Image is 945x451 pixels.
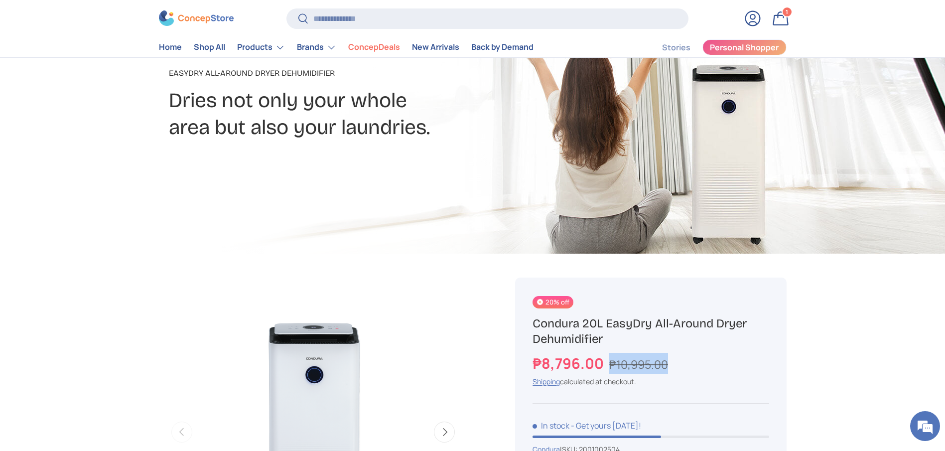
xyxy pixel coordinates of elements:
[786,8,788,16] span: 1
[58,126,137,226] span: We're online!
[159,11,234,26] img: ConcepStore
[638,37,787,57] nav: Secondary
[169,87,551,141] h2: Dries not only your whole area but also your laundries.
[533,353,606,373] strong: ₱8,796.00
[5,272,190,307] textarea: Type your message and hit 'Enter'
[159,37,534,57] nav: Primary
[169,67,551,79] p: EasyDry All-Around Dryer Dehumidifier
[533,316,769,347] h1: Condura 20L EasyDry All-Around Dryer Dehumidifier
[702,39,787,55] a: Personal Shopper
[533,376,769,387] div: calculated at checkout.
[471,38,534,57] a: Back by Demand
[52,56,167,69] div: Chat with us now
[533,420,569,431] span: In stock
[412,38,459,57] a: New Arrivals
[194,38,225,57] a: Shop All
[571,420,641,431] p: - Get yours [DATE]!
[710,44,779,52] span: Personal Shopper
[348,38,400,57] a: ConcepDeals
[533,296,573,308] span: 20% off
[291,37,342,57] summary: Brands
[662,38,690,57] a: Stories
[159,38,182,57] a: Home
[163,5,187,29] div: Minimize live chat window
[231,37,291,57] summary: Products
[609,356,668,372] s: ₱10,995.00
[533,377,560,386] a: Shipping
